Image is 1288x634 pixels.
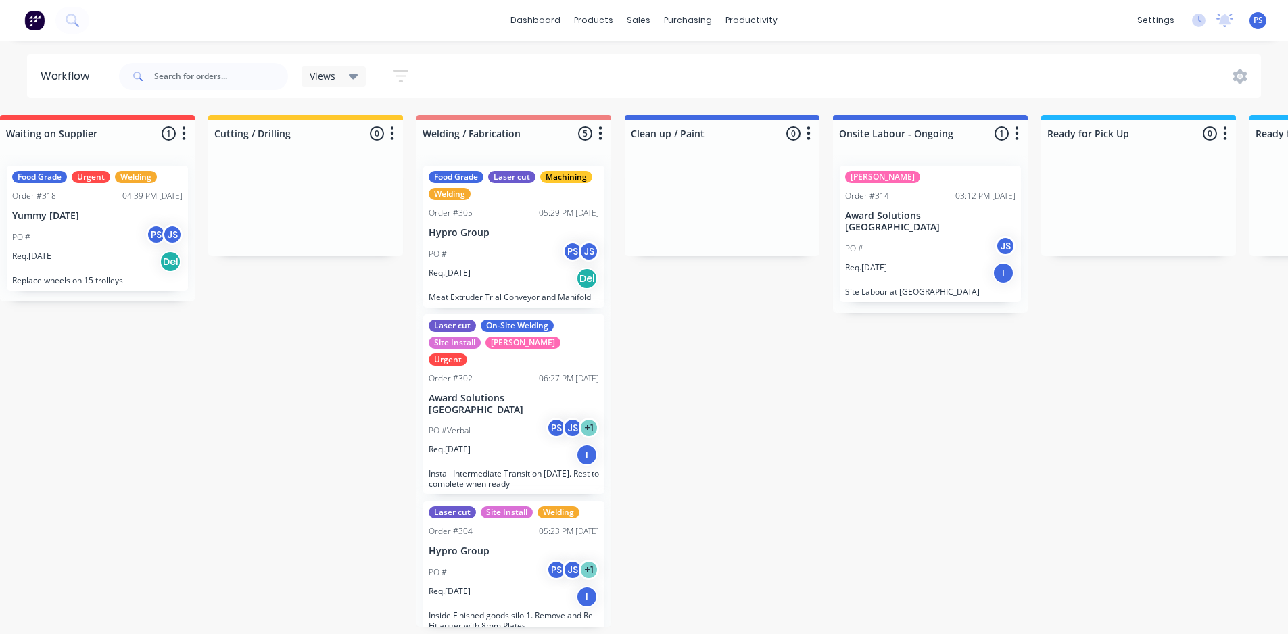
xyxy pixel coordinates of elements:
div: 03:12 PM [DATE] [955,190,1016,202]
div: I [576,586,598,608]
div: PS [546,418,567,438]
div: [PERSON_NAME] [845,171,920,183]
p: PO # [429,566,447,579]
div: On-Site Welding [481,320,554,332]
div: Welding [115,171,157,183]
div: JS [563,560,583,580]
div: Site Install [481,506,533,518]
p: PO # [12,231,30,243]
p: Award Solutions [GEOGRAPHIC_DATA] [429,393,599,416]
p: Site Labour at [GEOGRAPHIC_DATA] [845,287,1016,297]
div: PS [546,560,567,580]
div: JS [162,224,183,245]
p: Req. [DATE] [429,267,471,279]
div: 05:29 PM [DATE] [539,207,599,219]
p: Hypro Group [429,545,599,557]
div: Site Install [429,337,481,349]
div: Laser cut [429,320,476,332]
div: purchasing [657,10,719,30]
div: Food GradeLaser cutMachiningWeldingOrder #30505:29 PM [DATE]Hypro GroupPO #PSJSReq.[DATE]DelMeat ... [423,166,604,308]
div: sales [620,10,657,30]
div: Del [576,268,598,289]
div: Laser cut [488,171,535,183]
div: Order #305 [429,207,473,219]
div: settings [1130,10,1181,30]
p: Req. [DATE] [845,262,887,274]
p: Install Intermediate Transition [DATE]. Rest to complete when ready [429,468,599,489]
div: Food Grade [429,171,483,183]
p: PO # [845,243,863,255]
input: Search for orders... [154,63,288,90]
div: Del [160,251,181,272]
div: Order #304 [429,525,473,537]
div: JS [579,241,599,262]
div: Workflow [41,68,96,84]
img: Factory [24,10,45,30]
div: PS [563,241,583,262]
div: 06:27 PM [DATE] [539,372,599,385]
div: + 1 [579,418,599,438]
div: Urgent [72,171,110,183]
div: I [576,444,598,466]
p: Award Solutions [GEOGRAPHIC_DATA] [845,210,1016,233]
p: Meat Extruder Trial Conveyor and Manifold [429,292,599,302]
div: Food GradeUrgentWeldingOrder #31804:39 PM [DATE]Yummy [DATE]PO #PSJSReq.[DATE]DelReplace wheels o... [7,166,188,291]
div: I [993,262,1014,284]
div: Welding [429,188,471,200]
span: PS [1254,14,1263,26]
div: Food Grade [12,171,67,183]
p: Req. [DATE] [429,443,471,456]
div: 04:39 PM [DATE] [122,190,183,202]
span: Views [310,69,335,83]
div: Urgent [429,353,467,366]
div: + 1 [579,560,599,580]
div: JS [995,236,1016,256]
p: Yummy [DATE] [12,210,183,222]
div: 05:23 PM [DATE] [539,525,599,537]
div: PS [146,224,166,245]
div: Machining [540,171,592,183]
div: Laser cutOn-Site WeldingSite Install[PERSON_NAME]UrgentOrder #30206:27 PM [DATE]Award Solutions [... [423,314,604,495]
div: Welding [538,506,579,518]
div: Order #314 [845,190,889,202]
p: Hypro Group [429,227,599,239]
div: Order #302 [429,372,473,385]
div: [PERSON_NAME]Order #31403:12 PM [DATE]Award Solutions [GEOGRAPHIC_DATA]PO #JSReq.[DATE]ISite Labo... [840,166,1021,302]
p: PO #Verbal [429,424,471,437]
div: productivity [719,10,784,30]
a: dashboard [504,10,567,30]
p: Req. [DATE] [12,250,54,262]
p: Replace wheels on 15 trolleys [12,275,183,285]
div: products [567,10,620,30]
p: Inside Finished goods silo 1. Remove and Re-Fit auger with 8mm Plates. [429,610,599,631]
div: Order #318 [12,190,56,202]
div: [PERSON_NAME] [485,337,560,349]
div: Laser cut [429,506,476,518]
p: PO # [429,248,447,260]
div: JS [563,418,583,438]
p: Req. [DATE] [429,585,471,598]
